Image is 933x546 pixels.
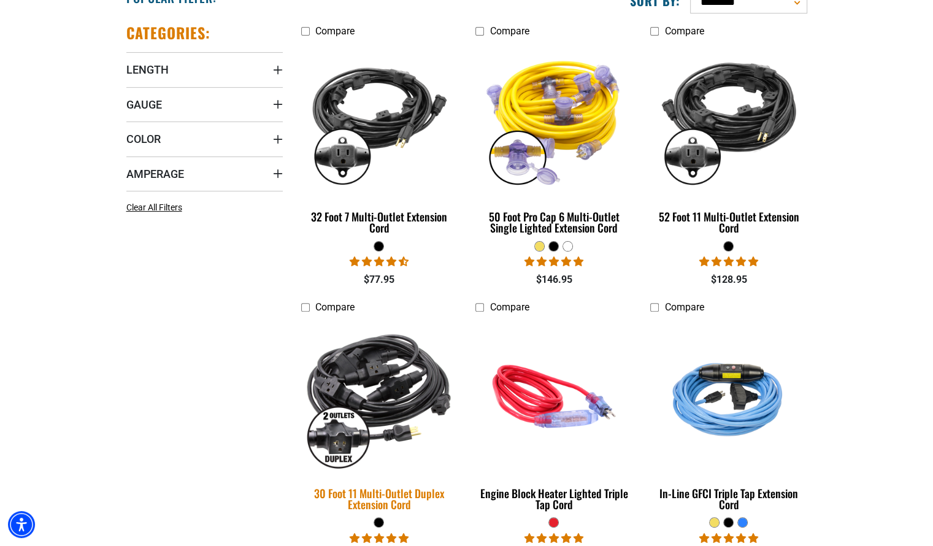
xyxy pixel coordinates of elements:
[664,301,704,313] span: Compare
[664,25,704,37] span: Compare
[126,98,162,112] span: Gauge
[475,272,632,287] div: $146.95
[315,25,355,37] span: Compare
[126,201,187,214] a: Clear All Filters
[650,488,807,510] div: In-Line GFCI Triple Tap Extension Cord
[315,301,355,313] span: Compare
[699,256,758,267] span: 4.95 stars
[301,211,458,233] div: 32 Foot 7 Multi-Outlet Extension Cord
[126,63,169,77] span: Length
[650,320,807,517] a: Light Blue In-Line GFCI Triple Tap Extension Cord
[524,256,583,267] span: 4.80 stars
[650,211,807,233] div: 52 Foot 11 Multi-Outlet Extension Cord
[293,318,465,475] img: black
[301,272,458,287] div: $77.95
[301,320,458,517] a: black 30 Foot 11 Multi-Outlet Duplex Extension Cord
[699,533,758,544] span: 5.00 stars
[477,325,631,466] img: red
[126,167,184,181] span: Amperage
[302,49,456,190] img: black
[650,43,807,240] a: black 52 Foot 11 Multi-Outlet Extension Cord
[126,132,161,146] span: Color
[301,488,458,510] div: 30 Foot 11 Multi-Outlet Duplex Extension Cord
[126,52,283,87] summary: Length
[475,43,632,240] a: yellow 50 Foot Pro Cap 6 Multi-Outlet Single Lighted Extension Cord
[126,202,182,212] span: Clear All Filters
[350,533,409,544] span: 5.00 stars
[475,488,632,510] div: Engine Block Heater Lighted Triple Tap Cord
[475,320,632,517] a: red Engine Block Heater Lighted Triple Tap Cord
[350,256,409,267] span: 4.73 stars
[8,511,35,538] div: Accessibility Menu
[524,533,583,544] span: 5.00 stars
[126,87,283,121] summary: Gauge
[477,49,631,190] img: yellow
[651,49,806,190] img: black
[126,23,211,42] h2: Categories:
[490,301,529,313] span: Compare
[126,121,283,156] summary: Color
[475,211,632,233] div: 50 Foot Pro Cap 6 Multi-Outlet Single Lighted Extension Cord
[650,272,807,287] div: $128.95
[301,43,458,240] a: black 32 Foot 7 Multi-Outlet Extension Cord
[490,25,529,37] span: Compare
[651,325,806,466] img: Light Blue
[126,156,283,191] summary: Amperage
